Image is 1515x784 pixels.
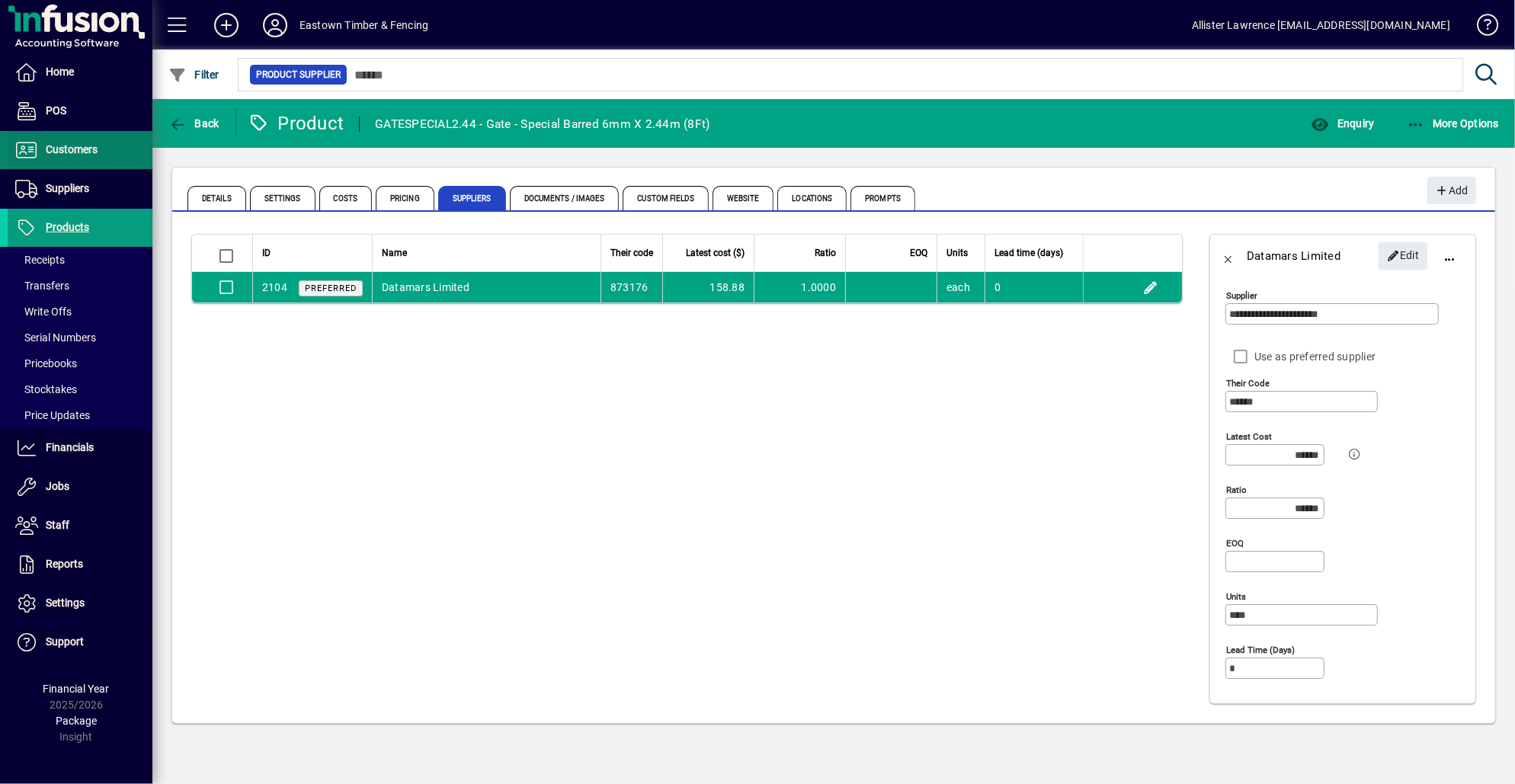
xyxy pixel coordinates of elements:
[46,66,74,78] span: Home
[251,11,299,39] button: Profile
[43,683,110,695] span: Financial Year
[713,186,774,210] span: Website
[910,245,927,261] span: EOQ
[1465,3,1496,53] a: Knowledge Base
[8,507,152,545] a: Staff
[1387,243,1420,268] span: Edit
[1226,290,1257,301] mat-label: Supplier
[248,111,344,136] div: Product
[1307,110,1378,137] button: Enquiry
[8,429,152,467] a: Financials
[15,409,90,421] span: Price Updates
[15,254,65,266] span: Receipts
[1407,117,1500,130] span: More Options
[1247,244,1340,268] div: Datamars Limited
[8,546,152,584] a: Reports
[8,299,152,325] a: Write Offs
[777,186,847,210] span: Locations
[46,635,84,648] span: Support
[262,280,287,296] div: 2104
[256,67,341,82] span: Product Supplier
[8,623,152,661] a: Support
[1210,238,1247,274] button: Back
[662,272,754,302] td: 158.88
[1226,378,1270,389] mat-label: Their code
[850,186,915,210] span: Prompts
[8,92,152,130] a: POS
[1226,538,1244,549] mat-label: EOQ
[46,519,69,531] span: Staff
[946,245,968,261] span: Units
[46,221,89,233] span: Products
[937,272,985,302] td: each
[299,13,428,37] div: Eastown Timber & Fencing
[15,306,72,318] span: Write Offs
[46,597,85,609] span: Settings
[168,69,219,81] span: Filter
[1226,591,1246,602] mat-label: Units
[15,331,96,344] span: Serial Numbers
[15,383,77,395] span: Stocktakes
[1226,645,1295,655] mat-label: Lead time (days)
[1139,275,1163,299] button: Edit
[623,186,708,210] span: Custom Fields
[376,186,434,210] span: Pricing
[686,245,745,261] span: Latest cost ($)
[46,441,94,453] span: Financials
[1311,117,1374,130] span: Enquiry
[8,273,152,299] a: Transfers
[995,245,1063,261] span: Lead time (days)
[1379,242,1427,270] button: Edit
[8,584,152,622] a: Settings
[152,110,236,137] app-page-header-button: Back
[46,480,69,492] span: Jobs
[15,357,77,370] span: Pricebooks
[250,186,315,210] span: Settings
[8,131,152,169] a: Customers
[610,245,653,261] span: Their code
[1226,485,1247,495] mat-label: Ratio
[1427,177,1476,204] button: Add
[8,468,152,506] a: Jobs
[165,110,223,137] button: Back
[202,11,251,39] button: Add
[8,170,152,208] a: Suppliers
[1403,110,1504,137] button: More Options
[8,325,152,350] a: Serial Numbers
[56,715,97,727] span: Package
[438,186,506,210] span: Suppliers
[8,402,152,428] a: Price Updates
[8,350,152,376] a: Pricebooks
[165,61,223,88] button: Filter
[382,245,407,261] span: Name
[46,104,66,117] span: POS
[168,117,219,130] span: Back
[8,247,152,273] a: Receipts
[262,245,271,261] span: ID
[187,186,246,210] span: Details
[1192,13,1450,37] div: Allister Lawrence [EMAIL_ADDRESS][DOMAIN_NAME]
[375,112,709,136] div: GATESPECIAL2.44 - Gate - Special Barred 6mm X 2.44m (8Ft)
[305,283,357,293] span: Preferred
[1226,431,1272,442] mat-label: Latest cost
[46,182,89,194] span: Suppliers
[8,53,152,91] a: Home
[372,272,601,302] td: Datamars Limited
[8,376,152,402] a: Stocktakes
[510,186,620,210] span: Documents / Images
[985,272,1083,302] td: 0
[46,143,98,155] span: Customers
[601,272,662,302] td: 873176
[46,558,83,570] span: Reports
[754,272,845,302] td: 1.0000
[15,280,69,292] span: Transfers
[1431,238,1468,274] button: More options
[815,245,836,261] span: Ratio
[1435,178,1468,203] span: Add
[319,186,373,210] span: Costs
